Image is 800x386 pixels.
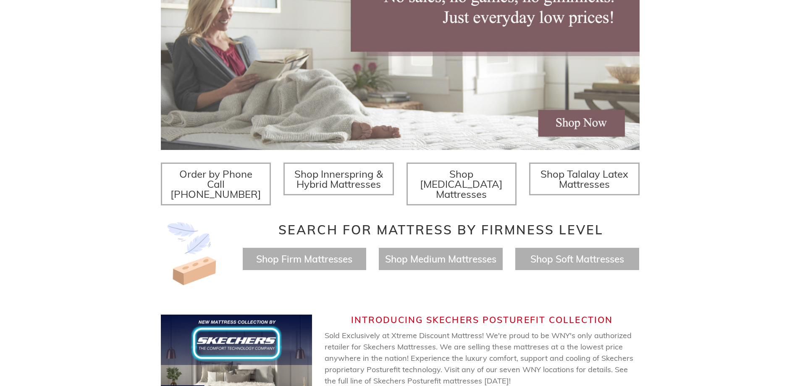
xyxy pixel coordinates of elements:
span: Order by Phone Call [PHONE_NUMBER] [170,168,261,200]
span: Shop Talalay Latex Mattresses [540,168,628,190]
a: Shop Medium Mattresses [385,253,496,265]
a: Shop Talalay Latex Mattresses [529,163,640,195]
span: Shop Innerspring & Hybrid Mattresses [294,168,383,190]
span: Search for Mattress by Firmness Level [278,222,603,238]
a: Order by Phone Call [PHONE_NUMBER] [161,163,271,205]
img: Image-of-brick- and-feather-representing-firm-and-soft-feel [161,222,224,285]
span: Shop [MEDICAL_DATA] Mattresses [420,168,503,200]
a: Shop Soft Mattresses [530,253,624,265]
a: Shop [MEDICAL_DATA] Mattresses [407,163,517,205]
span: Introducing Skechers Posturefit Collection [351,314,613,325]
a: Shop Innerspring & Hybrid Mattresses [283,163,394,195]
a: Shop Firm Mattresses [256,253,352,265]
